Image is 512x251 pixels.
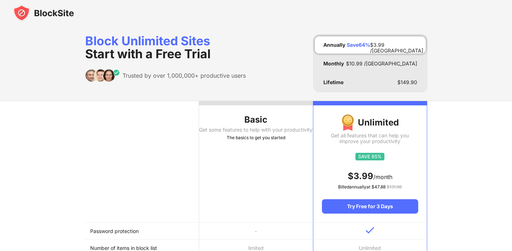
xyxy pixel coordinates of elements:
[199,127,313,133] div: Get some features to help with your productivity
[199,114,313,125] div: Basic
[387,184,402,190] span: $ 131.88
[346,61,417,67] div: $ 10.99 /[GEOGRAPHIC_DATA]
[85,46,211,61] span: Start with a Free Trial
[85,35,246,60] div: Block Unlimited Sites
[323,79,343,85] div: Lifetime
[322,183,418,191] div: Billed annually at $ 47.88
[13,4,74,22] img: blocksite-icon-black.svg
[85,223,199,239] td: Password protection
[323,42,345,48] div: Annually
[323,61,344,67] div: Monthly
[355,153,384,160] img: save65.svg
[322,114,418,131] div: Unlimited
[347,42,370,48] div: Save 64 %
[199,223,313,239] td: -
[123,72,246,79] div: Trusted by over 1,000,000+ productive users
[199,134,313,141] div: The basics to get you started
[341,114,354,131] img: img-premium-medal
[366,227,374,234] img: v-blue.svg
[322,170,418,182] div: /month
[370,42,423,48] div: $ 3.99 /[GEOGRAPHIC_DATA]
[85,69,120,82] img: trusted-by.svg
[322,199,418,214] div: Try Free for 3 Days
[397,79,417,85] div: $ 149.90
[348,171,373,181] span: $ 3.99
[322,133,418,144] div: Get all features that can help you improve your productivity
